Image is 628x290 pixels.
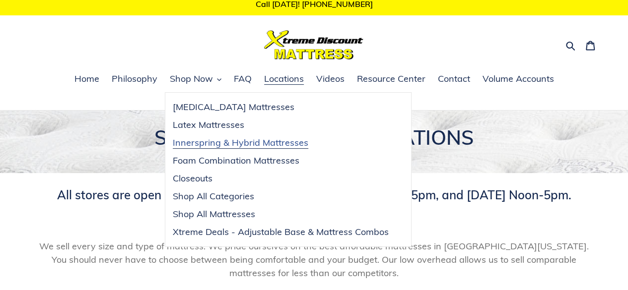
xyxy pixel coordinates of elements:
a: Shop All Mattresses [165,205,396,223]
a: Home [70,72,104,87]
a: Innerspring & Hybrid Mattresses [165,134,396,152]
button: Shop Now [165,72,226,87]
a: Closeouts [165,170,396,187]
span: Home [74,73,99,85]
span: Xtreme Deals - Adjustable Base & Mattress Combos [173,226,389,238]
a: Foam Combination Mattresses [165,152,396,170]
a: Latex Mattresses [165,116,396,134]
span: Shop Now [170,73,213,85]
img: Xtreme Discount Mattress [264,30,363,59]
span: FAQ [234,73,252,85]
span: Closeouts [173,173,212,184]
a: FAQ [229,72,257,87]
span: [MEDICAL_DATA] Mattresses [173,101,294,113]
a: Shop All Categories [165,187,396,205]
span: Shop All Categories [173,190,254,202]
span: Philosophy [112,73,157,85]
a: Volume Accounts [478,72,559,87]
span: Resource Center [357,73,425,85]
span: All stores are open [DATE]-[DATE] 10am – 8pm, [DATE] 10am – 5pm, and [DATE] Noon-5pm. Call [PHONE... [57,187,571,231]
span: Innerspring & Hybrid Mattresses [173,137,308,149]
span: Foam Combination Mattresses [173,155,299,167]
a: Resource Center [352,72,430,87]
a: [MEDICAL_DATA] Mattresses [165,98,396,116]
span: Contact [438,73,470,85]
a: Xtreme Deals - Adjustable Base & Mattress Combos [165,223,396,241]
span: SEVEN WESTERN NY LOCATIONS [154,125,474,150]
span: Shop All Mattresses [173,208,255,220]
a: Contact [433,72,475,87]
span: Locations [264,73,304,85]
a: Locations [259,72,309,87]
span: Volume Accounts [483,73,554,85]
a: Videos [311,72,349,87]
span: Videos [316,73,345,85]
span: Latex Mattresses [173,119,244,131]
a: Philosophy [107,72,162,87]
